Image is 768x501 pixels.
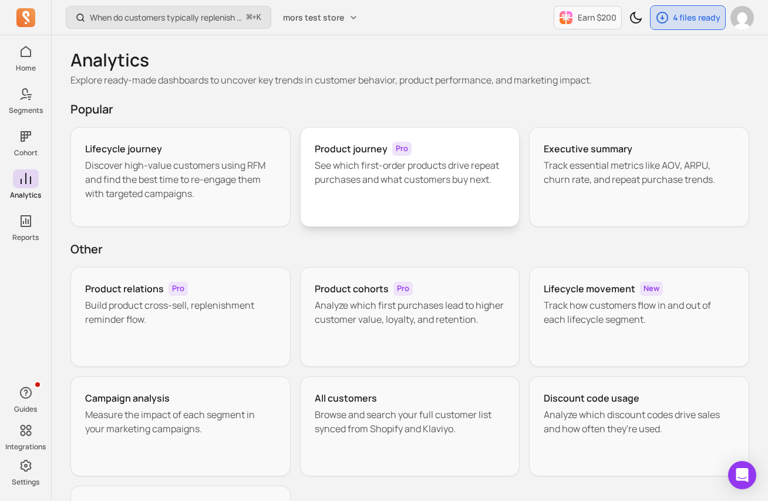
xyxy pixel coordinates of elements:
[12,477,39,487] p: Settings
[544,391,639,405] h3: Discount code usage
[70,376,291,476] a: Campaign analysisMeasure the impact of each segment in your marketing campaigns.
[85,282,164,296] h3: Product relations
[70,267,291,367] a: Product relationsProBuild product cross-sell, replenishment reminder flow.
[10,191,41,200] p: Analytics
[300,127,520,227] a: Product journeyProSee which first-order products drive repeat purchases and what customers buy next.
[544,158,735,186] p: Track essential metrics like AOV, ARPU, churn rate, and repeat purchase trends.
[393,282,413,296] span: Pro
[529,267,749,367] a: Lifecycle movementNewTrack how customers flow in and out of each lifecycle segment.
[276,7,365,28] button: mors test store
[624,6,648,29] button: Toggle dark mode
[14,148,38,158] p: Cohort
[85,391,170,405] h3: Campaign analysis
[169,282,188,296] span: Pro
[85,408,276,436] p: Measure the impact of each segment in your marketing campaigns.
[70,127,291,227] a: Lifecycle journeyDiscover high-value customers using RFM and find the best time to re-engage them...
[70,49,749,71] h1: Analytics
[315,158,506,186] p: See which first-order products drive repeat purchases and what customers buy next.
[673,12,720,24] p: 4 files ready
[300,267,520,367] a: Product cohortsProAnalyze which first purchases lead to higher customer value, loyalty, and reten...
[283,12,344,24] span: mors test store
[554,6,622,29] button: Earn $200
[315,408,506,436] p: Browse and search your full customer list synced from Shopify and Klaviyo.
[315,298,506,326] p: Analyze which first purchases lead to higher customer value, loyalty, and retention.
[650,5,726,30] button: 4 files ready
[66,6,271,29] button: When do customers typically replenish a product?⌘+K
[85,142,162,156] h3: Lifecycle journey
[728,461,756,489] div: Open Intercom Messenger
[90,12,242,24] p: When do customers typically replenish a product?
[70,73,749,87] p: Explore ready-made dashboards to uncover key trends in customer behavior, product performance, an...
[300,376,520,476] a: All customersBrowse and search your full customer list synced from Shopify and Klaviyo.
[315,282,389,296] h3: Product cohorts
[85,298,276,326] p: Build product cross-sell, replenishment reminder flow.
[544,298,735,326] p: Track how customers flow in and out of each lifecycle segment.
[529,376,749,476] a: Discount code usageAnalyze which discount codes drive sales and how often they're used.
[247,11,261,24] span: +
[12,233,39,242] p: Reports
[392,142,412,156] span: Pro
[70,101,749,118] h2: Popular
[578,12,617,24] p: Earn $200
[70,241,749,258] h2: Other
[14,405,37,414] p: Guides
[544,408,735,436] p: Analyze which discount codes drive sales and how often they're used.
[5,442,46,452] p: Integrations
[529,127,749,227] a: Executive summaryTrack essential metrics like AOV, ARPU, churn rate, and repeat purchase trends.
[13,381,39,416] button: Guides
[315,391,377,405] h3: All customers
[640,282,663,296] span: New
[257,13,261,22] kbd: K
[315,142,388,156] h3: Product journey
[9,106,43,115] p: Segments
[730,6,754,29] img: avatar
[544,282,635,296] h3: Lifecycle movement
[544,142,632,156] h3: Executive summary
[16,64,36,73] p: Home
[246,11,252,25] kbd: ⌘
[85,158,276,201] p: Discover high-value customers using RFM and find the best time to re-engage them with targeted ca...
